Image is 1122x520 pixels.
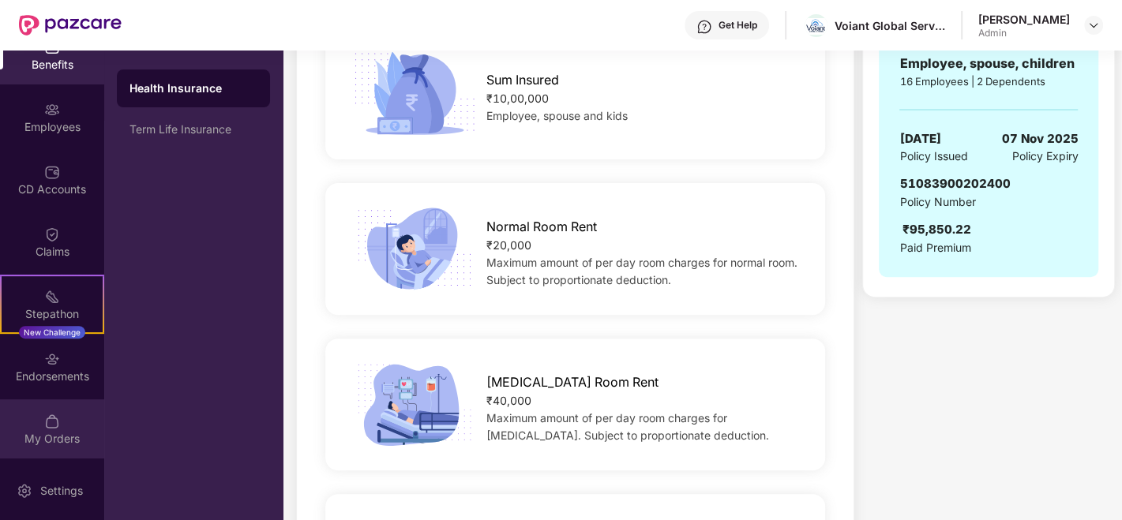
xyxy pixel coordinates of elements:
img: svg+xml;base64,PHN2ZyBpZD0iRW5kb3JzZW1lbnRzIiB4bWxucz0iaHR0cDovL3d3dy53My5vcmcvMjAwMC9zdmciIHdpZH... [44,351,60,367]
span: Employee, spouse and kids [486,109,628,122]
span: Paid Premium [899,239,970,256]
div: ₹95,850.22 [902,220,970,239]
div: Health Insurance [129,80,257,96]
span: Policy Expiry [1011,148,1078,165]
div: [PERSON_NAME] [978,12,1070,27]
span: 07 Nov 2025 [1001,129,1078,148]
span: Maximum amount of per day room charges for normal room. Subject to proportionate deduction. [486,256,797,286]
div: Stepathon [2,306,103,322]
span: 51083900202400 [899,176,1010,191]
div: ₹10,00,000 [486,90,803,107]
img: New Pazcare Logo [19,15,122,36]
img: svg+xml;base64,PHN2ZyBpZD0iRHJvcGRvd24tMzJ4MzIiIHhtbG5zPSJodHRwOi8vd3d3LnczLm9yZy8yMDAwL3N2ZyIgd2... [1087,19,1100,32]
span: Sum Insured [486,70,559,90]
img: icon [348,47,481,140]
div: ₹20,000 [486,237,803,254]
img: icon [348,358,481,451]
div: 16 Employees | 2 Dependents [899,73,1078,89]
span: Normal Room Rent [486,217,597,237]
div: Admin [978,27,1070,39]
div: Voiant Global Services India Private Limited [835,18,945,33]
img: IMG_8296.jpg [805,18,827,35]
span: Policy Issued [899,148,967,165]
span: Maximum amount of per day room charges for [MEDICAL_DATA]. Subject to proportionate deduction. [486,411,769,442]
img: svg+xml;base64,PHN2ZyBpZD0iTXlfT3JkZXJzIiBkYXRhLW5hbWU9Ik15IE9yZGVycyIgeG1sbnM9Imh0dHA6Ly93d3cudz... [44,413,60,429]
div: Term Life Insurance [129,123,257,136]
span: [MEDICAL_DATA] Room Rent [486,372,659,392]
span: Policy Number [899,195,975,208]
div: Employee, spouse, children [899,54,1078,73]
img: svg+xml;base64,PHN2ZyBpZD0iSGVscC0zMngzMiIgeG1sbnM9Imh0dHA6Ly93d3cudzMub3JnLzIwMDAvc3ZnIiB3aWR0aD... [696,19,712,35]
img: svg+xml;base64,PHN2ZyB4bWxucz0iaHR0cDovL3d3dy53My5vcmcvMjAwMC9zdmciIHdpZHRoPSIyMSIgaGVpZ2h0PSIyMC... [44,289,60,305]
div: Settings [36,483,88,499]
div: ₹40,000 [486,392,803,410]
span: [DATE] [899,129,940,148]
img: svg+xml;base64,PHN2ZyBpZD0iU2V0dGluZy0yMHgyMCIgeG1sbnM9Imh0dHA6Ly93d3cudzMub3JnLzIwMDAvc3ZnIiB3aW... [17,483,32,499]
div: New Challenge [19,326,85,339]
img: svg+xml;base64,PHN2ZyBpZD0iQ0RfQWNjb3VudHMiIGRhdGEtbmFtZT0iQ0QgQWNjb3VudHMiIHhtbG5zPSJodHRwOi8vd3... [44,164,60,180]
img: svg+xml;base64,PHN2ZyBpZD0iQ2xhaW0iIHhtbG5zPSJodHRwOi8vd3d3LnczLm9yZy8yMDAwL3N2ZyIgd2lkdGg9IjIwIi... [44,226,60,242]
img: svg+xml;base64,PHN2ZyBpZD0iRW1wbG95ZWVzIiB4bWxucz0iaHR0cDovL3d3dy53My5vcmcvMjAwMC9zdmciIHdpZHRoPS... [44,102,60,118]
div: Get Help [719,19,757,32]
img: icon [348,203,481,295]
